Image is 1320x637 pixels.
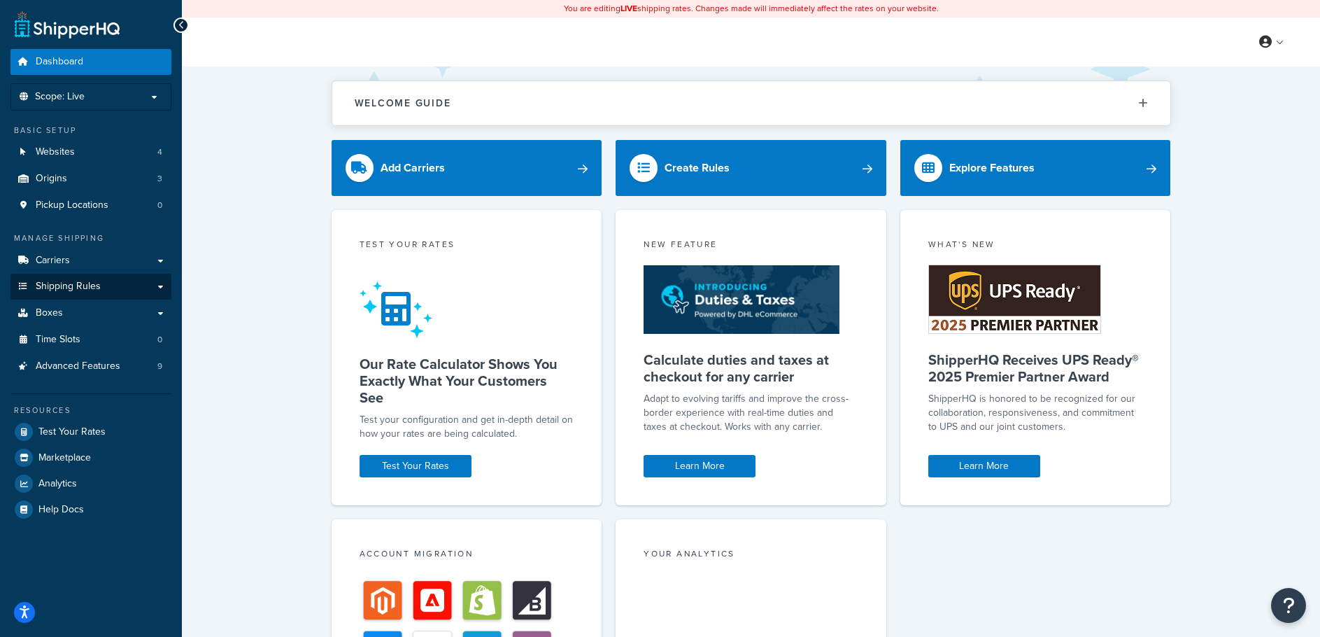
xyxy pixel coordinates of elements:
[36,255,70,267] span: Carriers
[928,392,1143,434] p: ShipperHQ is honored to be recognized for our collaboration, responsiveness, and commitment to UP...
[10,353,171,379] a: Advanced Features9
[928,238,1143,254] div: What's New
[36,281,101,293] span: Shipping Rules
[928,351,1143,385] h5: ShipperHQ Receives UPS Ready® 2025 Premier Partner Award
[10,405,171,416] div: Resources
[10,445,171,470] a: Marketplace
[620,2,637,15] b: LIVE
[332,140,602,196] a: Add Carriers
[10,300,171,326] a: Boxes
[10,166,171,192] a: Origins3
[157,173,162,185] span: 3
[157,146,162,158] span: 4
[360,547,574,563] div: Account Migration
[10,248,171,274] a: Carriers
[644,547,858,563] div: Your Analytics
[10,125,171,136] div: Basic Setup
[644,455,755,477] a: Learn More
[332,81,1170,125] button: Welcome Guide
[10,419,171,444] a: Test Your Rates
[36,56,83,68] span: Dashboard
[10,139,171,165] a: Websites4
[36,360,120,372] span: Advanced Features
[360,238,574,254] div: Test your rates
[36,307,63,319] span: Boxes
[1271,588,1306,623] button: Open Resource Center
[10,232,171,244] div: Manage Shipping
[360,413,574,441] div: Test your configuration and get in-depth detail on how your rates are being calculated.
[157,334,162,346] span: 0
[157,360,162,372] span: 9
[616,140,886,196] a: Create Rules
[10,327,171,353] a: Time Slots0
[36,334,80,346] span: Time Slots
[644,238,858,254] div: New Feature
[10,471,171,496] a: Analytics
[665,158,730,178] div: Create Rules
[900,140,1171,196] a: Explore Features
[355,98,451,108] h2: Welcome Guide
[10,274,171,300] a: Shipping Rules
[10,139,171,165] li: Websites
[360,356,574,406] h5: Our Rate Calculator Shows You Exactly What Your Customers See
[360,455,471,477] a: Test Your Rates
[928,455,1040,477] a: Learn More
[10,192,171,218] a: Pickup Locations0
[10,353,171,379] li: Advanced Features
[36,146,75,158] span: Websites
[644,392,858,434] p: Adapt to evolving tariffs and improve the cross-border experience with real-time duties and taxes...
[35,91,85,103] span: Scope: Live
[10,327,171,353] li: Time Slots
[36,199,108,211] span: Pickup Locations
[38,504,84,516] span: Help Docs
[10,49,171,75] a: Dashboard
[644,351,858,385] h5: Calculate duties and taxes at checkout for any carrier
[157,199,162,211] span: 0
[381,158,445,178] div: Add Carriers
[10,166,171,192] li: Origins
[38,452,91,464] span: Marketplace
[38,426,106,438] span: Test Your Rates
[949,158,1035,178] div: Explore Features
[10,192,171,218] li: Pickup Locations
[10,497,171,522] a: Help Docs
[38,478,77,490] span: Analytics
[36,173,67,185] span: Origins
